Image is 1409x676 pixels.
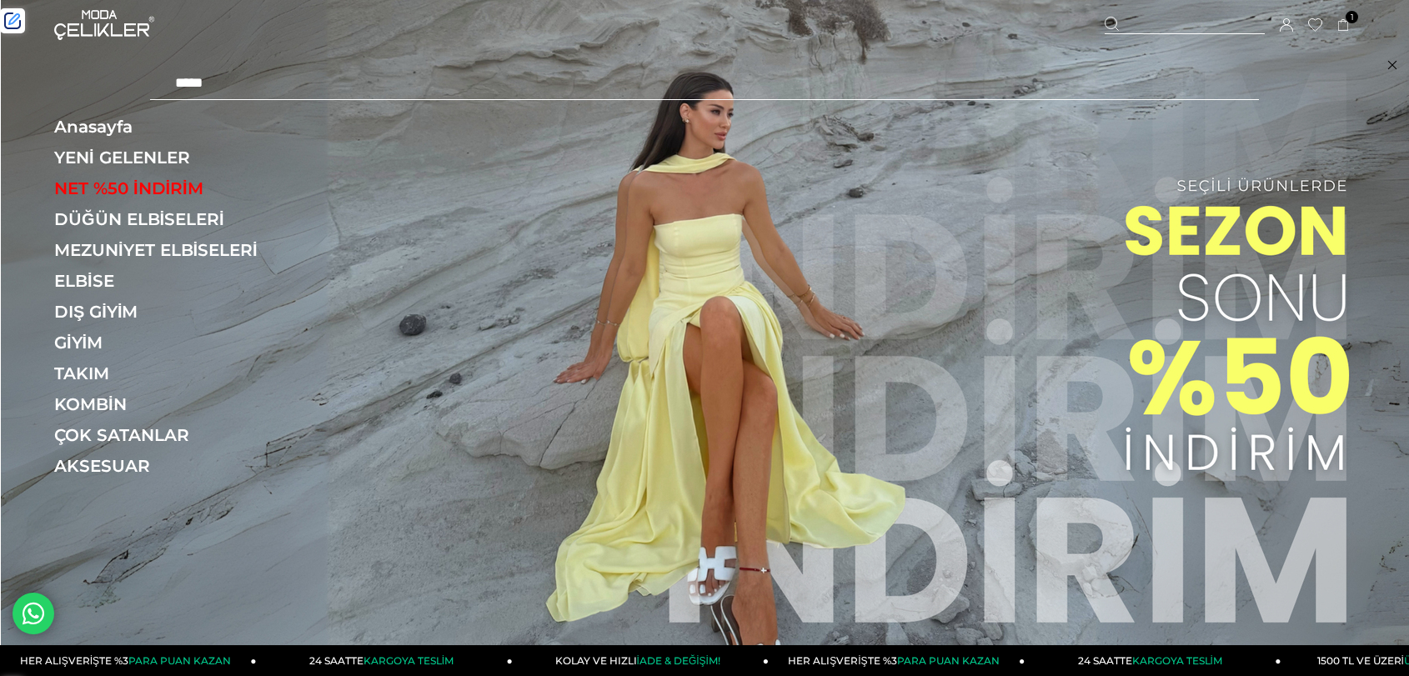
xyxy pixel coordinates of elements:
[128,654,231,667] span: PARA PUAN KAZAN
[769,645,1025,676] a: HER ALIŞVERİŞTE %3PARA PUAN KAZAN
[1132,654,1222,667] span: KARGOYA TESLİM
[364,654,454,667] span: KARGOYA TESLİM
[257,645,513,676] a: 24 SAATTEKARGOYA TESLİM
[54,425,283,445] a: ÇOK SATANLAR
[1337,19,1350,32] a: 1
[637,654,720,667] span: İADE & DEĞİŞİM!
[54,302,283,322] a: DIŞ GİYİM
[1346,11,1358,23] span: 1
[54,209,283,229] a: DÜĞÜN ELBİSELERİ
[897,654,1000,667] span: PARA PUAN KAZAN
[54,363,283,383] a: TAKIM
[1025,645,1281,676] a: 24 SAATTEKARGOYA TESLİM
[54,333,283,353] a: GİYİM
[54,394,283,414] a: KOMBİN
[54,271,283,291] a: ELBİSE
[54,10,154,40] img: logo
[54,240,283,260] a: MEZUNİYET ELBİSELERİ
[54,117,283,137] a: Anasayfa
[54,456,283,476] a: AKSESUAR
[54,178,283,198] a: NET %50 İNDİRİM
[513,645,769,676] a: KOLAY VE HIZLIİADE & DEĞİŞİM!
[54,148,283,168] a: YENİ GELENLER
